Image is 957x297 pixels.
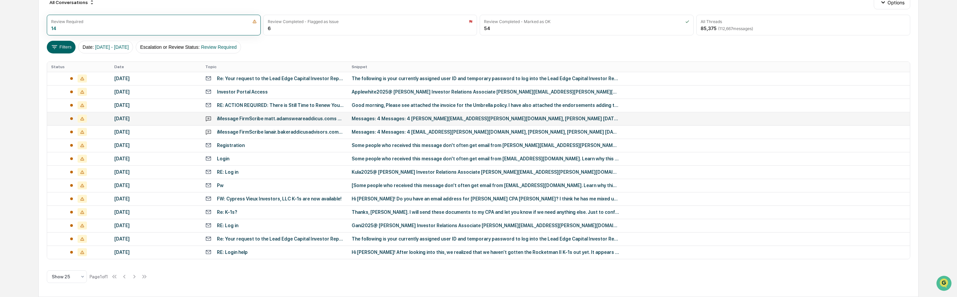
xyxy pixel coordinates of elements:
[685,19,689,24] img: icon
[217,76,344,81] div: Re: Your request to the Lead Edge Capital Investor Reporting System
[268,19,339,24] div: Review Completed - Flagged as Issue
[114,156,197,161] div: [DATE]
[47,41,76,53] button: Filters
[352,129,619,135] div: Messages: 4 Messages: 4 [EMAIL_ADDRESS][PERSON_NAME][DOMAIN_NAME], [PERSON_NAME], [PERSON_NAME] [...
[55,84,83,91] span: Attestations
[78,41,133,53] button: Date:[DATE] - [DATE]
[47,62,110,72] th: Status
[352,89,619,95] div: Applewhite2025@ [PERSON_NAME] Investor Relations Associate [PERSON_NAME][EMAIL_ADDRESS][PERSON_NA...
[4,82,46,94] a: 🖐️Preclearance
[217,143,245,148] div: Registration
[114,143,197,148] div: [DATE]
[114,129,197,135] div: [DATE]
[217,129,344,135] div: iMessage FirmScribe lanair.bakeraddicusadvisors.coms Conversation with [PERSON_NAME] and [PERSON_...
[114,53,122,61] button: Start new chat
[114,76,197,81] div: [DATE]
[469,19,473,24] img: icon
[201,62,348,72] th: Topic
[67,113,81,118] span: Pylon
[217,116,344,121] div: iMessage FirmScribe matt.adamsweareaddicus.coms Conversation with [PERSON_NAME] 4 Messages
[484,19,551,24] div: Review Completed - Marked as OK
[7,98,12,103] div: 🔎
[352,209,619,215] div: Thanks, [PERSON_NAME]. I will send these documents to my CPA and let you know if we need anything...
[352,156,619,161] div: Some people who received this message don't often get email from [EMAIL_ADDRESS][DOMAIN_NAME]. Le...
[114,209,197,215] div: [DATE]
[484,25,490,31] div: 54
[352,76,619,81] div: The following is your currently assigned user ID and temporary password to log into the Lead Edge...
[13,97,42,104] span: Data Lookup
[201,44,237,50] span: Review Required
[217,209,237,215] div: Re: K-1s?
[7,14,122,25] p: How can we help?
[13,84,43,91] span: Preclearance
[47,113,81,118] a: Powered byPylon
[217,196,342,201] div: FW: Cypress Vieux Investors, LLC K-1s are now available!
[701,19,722,24] div: All Threads
[23,51,110,58] div: Start new chat
[114,196,197,201] div: [DATE]
[48,85,54,90] div: 🗄️
[352,116,619,121] div: Messages: 4 Messages: 4 [PERSON_NAME][EMAIL_ADDRESS][PERSON_NAME][DOMAIN_NAME], [PERSON_NAME] [DA...
[217,183,224,188] div: Pw
[17,30,110,37] input: Clear
[51,19,83,24] div: Review Required
[252,19,257,24] img: icon
[352,196,619,201] div: Hi [PERSON_NAME]! Do you have an email address for [PERSON_NAME] CPA [PERSON_NAME]? I think he ha...
[352,143,619,148] div: Some people who received this message don't often get email from [PERSON_NAME][EMAIL_ADDRESS][PER...
[217,156,229,161] div: Login
[110,62,201,72] th: Date
[352,250,619,255] div: Hi [PERSON_NAME]! After looking into this, we realized that we haven’t gotten the Rocketman II K-...
[114,103,197,108] div: [DATE]
[268,25,271,31] div: 6
[718,26,753,31] span: ( 112,667 messages)
[217,169,238,175] div: RE: Log in
[352,183,619,188] div: [Some people who received this message don't often get email from [EMAIL_ADDRESS][DOMAIN_NAME]. L...
[136,41,241,53] button: Escalation or Review Status:Review Required
[90,274,108,279] div: Page 1 of 1
[217,223,238,228] div: RE: Log in
[701,25,753,31] div: 85,375
[7,85,12,90] div: 🖐️
[217,103,344,108] div: RE: ACTION REQUIRED: There is Still Time to Renew Your Coverage – 2025 Lion Street Group Personal...
[114,236,197,242] div: [DATE]
[46,82,86,94] a: 🗄️Attestations
[217,250,248,255] div: RE: Login help
[217,236,344,242] div: Re: Your request to the Lead Edge Capital Investor Reporting System
[348,62,910,72] th: Snippet
[23,58,85,63] div: We're available if you need us!
[95,44,129,50] span: [DATE] - [DATE]
[114,89,197,95] div: [DATE]
[352,169,619,175] div: Kula2025@ [PERSON_NAME] Investor Relations Associate [PERSON_NAME][EMAIL_ADDRESS][PERSON_NAME][DO...
[352,236,619,242] div: The following is your currently assigned user ID and temporary password to log into the Lead Edge...
[7,51,19,63] img: 1746055101610-c473b297-6a78-478c-a979-82029cc54cd1
[114,250,197,255] div: [DATE]
[51,25,56,31] div: 14
[114,183,197,188] div: [DATE]
[114,223,197,228] div: [DATE]
[936,275,954,293] iframe: Open customer support
[114,169,197,175] div: [DATE]
[114,116,197,121] div: [DATE]
[352,223,619,228] div: Gani2025@ [PERSON_NAME] Investor Relations Associate [PERSON_NAME][EMAIL_ADDRESS][PERSON_NAME][DO...
[217,89,268,95] div: Investor Portal Access
[4,94,45,106] a: 🔎Data Lookup
[352,103,619,108] div: Good morning, Please see attached the invoice for the Umbrella policy. I have also attached the e...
